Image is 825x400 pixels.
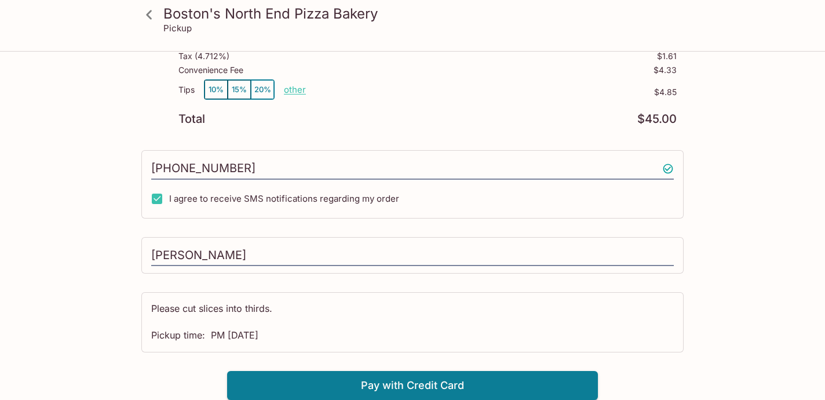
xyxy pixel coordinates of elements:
textarea: Please cut slices into thirds. Pickup time: PM [DATE] [151,302,674,342]
p: Total [178,114,205,125]
input: Enter phone number [151,158,674,180]
button: 15% [228,80,251,99]
button: 10% [205,80,228,99]
span: I agree to receive SMS notifications regarding my order [169,193,399,204]
button: Pay with Credit Card [227,371,598,400]
p: Tax ( 4.712% ) [178,52,229,61]
input: Enter first and last name [151,245,674,267]
p: $4.33 [654,66,677,75]
p: $4.85 [306,88,677,97]
p: Pickup [163,23,192,34]
h3: Boston's North End Pizza Bakery [163,5,681,23]
p: $45.00 [637,114,677,125]
p: $1.61 [657,52,677,61]
p: Tips [178,85,195,94]
button: other [284,84,306,95]
p: Convenience Fee [178,66,243,75]
button: 20% [251,80,274,99]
